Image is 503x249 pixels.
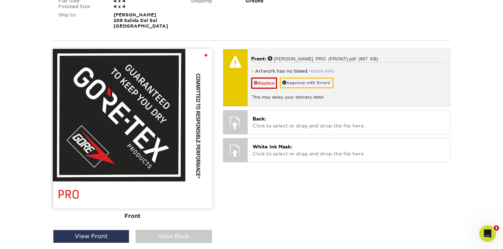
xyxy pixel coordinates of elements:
div: Ship to: [53,12,108,29]
a: more info [311,68,334,74]
a: Approve with Errors* [280,78,334,88]
li: Artwork has no bleed - [251,68,446,74]
iframe: Intercom live chat [479,225,496,242]
a: [PERSON_NAME] PRO (FRONT).pdf (867 KB) [268,56,378,61]
span: White Ink Mask: [253,144,292,149]
div: This may delay your delivery date! [251,89,446,100]
p: Click to select or drag and drop the file here. [253,143,445,158]
a: Replace [251,78,277,89]
div: Front [53,208,212,224]
span: 1 [494,225,499,231]
div: Finished Size: [53,4,108,9]
iframe: Google Customer Reviews [2,228,59,247]
p: Click to select or drag and drop the file here. [253,115,445,130]
div: 4 x 4 [108,4,185,9]
span: Back: [253,116,266,122]
div: View Back [136,230,212,243]
strong: [PERSON_NAME] 208 Salida Del Sol [GEOGRAPHIC_DATA] [114,12,168,29]
div: View Front [53,230,129,243]
span: Front: [251,56,266,61]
